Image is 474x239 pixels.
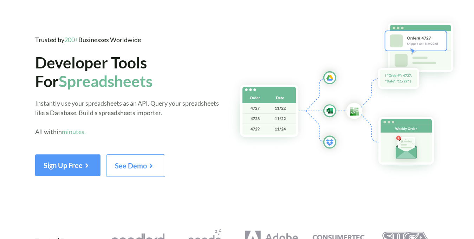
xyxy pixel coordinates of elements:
span: Trusted by Businesses Worldwide [35,36,141,44]
span: minutes. [62,128,86,135]
span: Spreadsheets [59,72,152,90]
button: See Demo [106,154,165,177]
span: Sign Up Free [44,161,92,170]
img: Hero Spreadsheet Flow [228,14,474,180]
a: See Demo [106,164,165,170]
span: 200+ [64,36,78,44]
span: Instantly use your spreadsheets as an API. Query your spreadsheets like a Database. Build a sprea... [35,99,219,135]
span: Developer Tools For [35,53,152,90]
button: Sign Up Free [35,154,100,176]
span: See Demo [115,161,156,170]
